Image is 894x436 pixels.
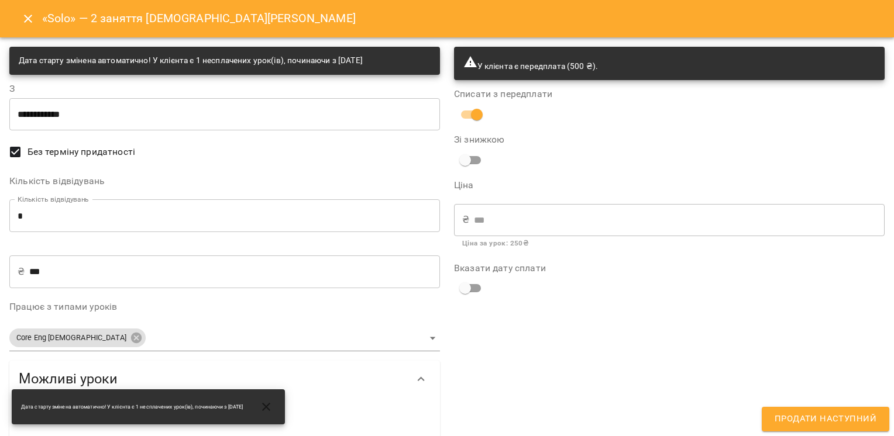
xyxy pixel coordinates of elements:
[462,213,469,227] p: ₴
[407,365,435,393] button: Show more
[462,239,528,247] b: Ціна за урок : 250 ₴
[19,370,407,388] span: Можливі уроки
[762,407,889,431] button: Продати наступний
[9,302,440,312] label: Працює з типами уроків
[454,135,597,144] label: Зі знижкою
[21,403,243,411] span: Дата старту змінена автоматично! У клієнта є 1 несплачених урок(ів), починаючи з [DATE]
[454,89,885,99] label: Списати з передплати
[19,50,363,71] div: Дата старту змінена автоматично! У клієнта є 1 несплачених урок(ів), починаючи з [DATE]
[9,333,133,344] span: Core Eng [DEMOGRAPHIC_DATA]
[18,265,25,279] p: ₴
[14,5,42,33] button: Close
[27,145,135,159] span: Без терміну придатності
[454,264,885,273] label: Вказати дату сплати
[9,325,440,351] div: Core Eng [DEMOGRAPHIC_DATA]
[9,84,440,94] label: З
[775,411,876,427] span: Продати наступний
[9,177,440,186] label: Кількість відвідувань
[454,181,885,190] label: Ціна
[463,61,598,71] span: У клієнта є передплата (500 ₴).
[42,9,356,27] h6: «Solo» — 2 заняття [DEMOGRAPHIC_DATA][PERSON_NAME]
[9,328,146,347] div: Core Eng [DEMOGRAPHIC_DATA]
